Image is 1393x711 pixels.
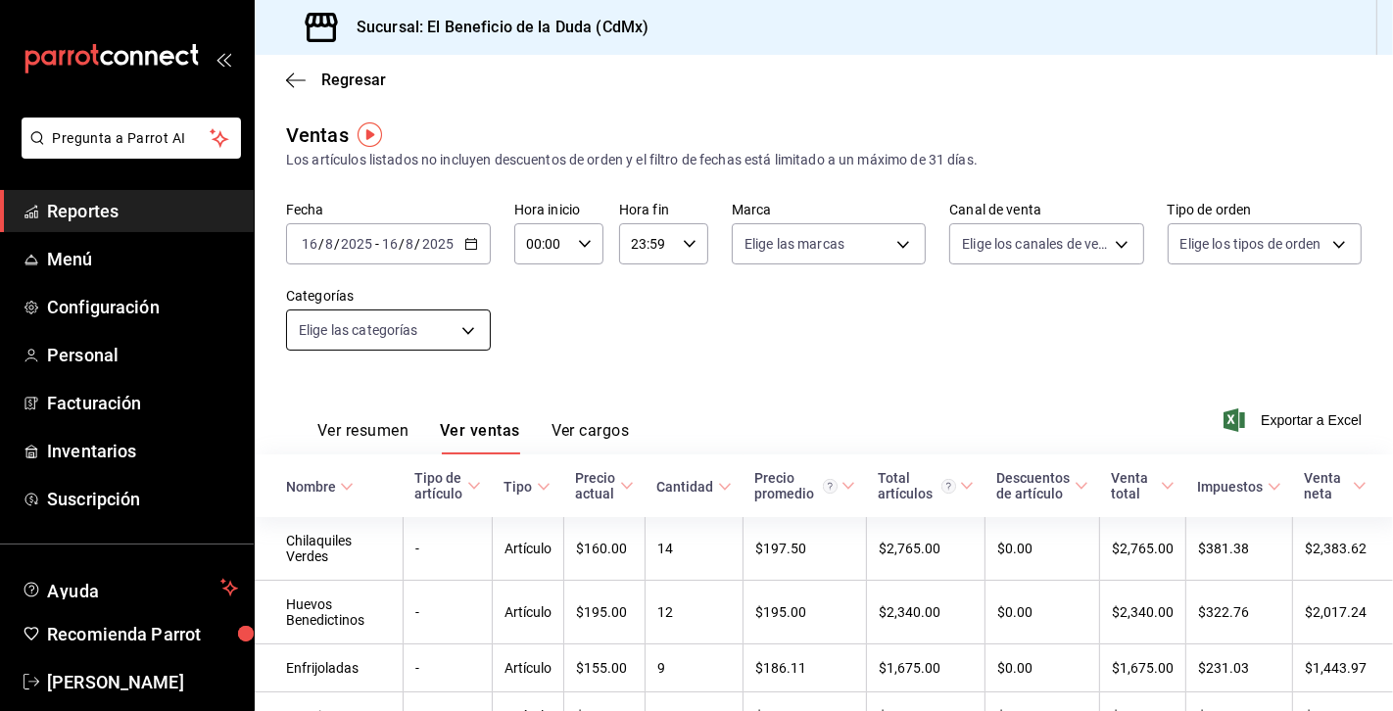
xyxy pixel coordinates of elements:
[299,320,418,340] span: Elige las categorías
[941,479,956,494] svg: El total artículos considera cambios de precios en los artículos así como costos adicionales por ...
[358,122,382,147] img: Tooltip marker
[440,421,520,454] button: Ver ventas
[985,644,1100,692] td: $0.00
[1186,517,1293,581] td: $381.38
[1198,479,1281,495] span: Impuestos
[504,479,551,495] span: Tipo
[286,479,354,495] span: Nombre
[564,517,646,581] td: $160.00
[22,118,241,159] button: Pregunta a Parrot AI
[47,576,213,599] span: Ayuda
[744,517,867,581] td: $197.50
[1180,234,1321,254] span: Elige los tipos de orden
[504,479,533,495] div: Tipo
[317,421,629,454] div: navigation tabs
[47,294,238,320] span: Configuración
[286,204,491,217] label: Fecha
[745,234,844,254] span: Elige las marcas
[867,644,985,692] td: $1,675.00
[47,669,238,695] span: [PERSON_NAME]
[1100,644,1186,692] td: $1,675.00
[404,581,493,644] td: -
[216,51,231,67] button: open_drawer_menu
[321,71,386,89] span: Regresar
[381,236,399,252] input: --
[646,644,744,692] td: 9
[755,470,855,501] span: Precio promedio
[576,470,616,501] div: Precio actual
[564,581,646,644] td: $195.00
[47,621,238,647] span: Recomienda Parrot
[879,470,956,501] div: Total artículos
[985,581,1100,644] td: $0.00
[576,470,634,501] span: Precio actual
[997,470,1071,501] div: Descuentos de artículo
[301,236,318,252] input: --
[962,234,1107,254] span: Elige los canales de venta
[867,581,985,644] td: $2,340.00
[375,236,379,252] span: -
[404,517,493,581] td: -
[399,236,405,252] span: /
[985,517,1100,581] td: $0.00
[1305,470,1368,501] span: Venta neta
[14,142,241,163] a: Pregunta a Parrot AI
[53,128,211,149] span: Pregunta a Parrot AI
[255,644,404,692] td: Enfrijoladas
[657,479,732,495] span: Cantidad
[415,470,481,501] span: Tipo de artículo
[867,517,985,581] td: $2,765.00
[415,236,421,252] span: /
[732,204,926,217] label: Marca
[744,581,867,644] td: $195.00
[286,120,349,150] div: Ventas
[1186,581,1293,644] td: $322.76
[1100,581,1186,644] td: $2,340.00
[404,644,493,692] td: -
[47,390,238,416] span: Facturación
[286,479,336,495] div: Nombre
[619,204,708,217] label: Hora fin
[341,16,648,39] h3: Sucursal: El Beneficio de la Duda (CdMx)
[1168,204,1362,217] label: Tipo de orden
[646,581,744,644] td: 12
[47,486,238,512] span: Suscripción
[823,479,838,494] svg: Precio promedio = Total artículos / cantidad
[564,644,646,692] td: $155.00
[334,236,340,252] span: /
[646,517,744,581] td: 14
[1112,470,1175,501] span: Venta total
[879,470,974,501] span: Total artículos
[317,421,408,454] button: Ver resumen
[415,470,463,501] div: Tipo de artículo
[552,421,630,454] button: Ver cargos
[421,236,455,252] input: ----
[406,236,415,252] input: --
[1112,470,1157,501] div: Venta total
[1198,479,1264,495] div: Impuestos
[255,517,404,581] td: Chilaquiles Verdes
[493,581,564,644] td: Artículo
[1186,644,1293,692] td: $231.03
[47,198,238,224] span: Reportes
[286,290,491,304] label: Categorías
[255,581,404,644] td: Huevos Benedictinos
[47,342,238,368] span: Personal
[318,236,324,252] span: /
[493,517,564,581] td: Artículo
[286,150,1362,170] div: Los artículos listados no incluyen descuentos de orden y el filtro de fechas está limitado a un m...
[514,204,603,217] label: Hora inicio
[324,236,334,252] input: --
[286,71,386,89] button: Regresar
[657,479,714,495] div: Cantidad
[949,204,1143,217] label: Canal de venta
[997,470,1088,501] span: Descuentos de artículo
[1305,470,1350,501] div: Venta neta
[1100,517,1186,581] td: $2,765.00
[47,246,238,272] span: Menú
[1227,408,1362,432] button: Exportar a Excel
[47,438,238,464] span: Inventarios
[340,236,373,252] input: ----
